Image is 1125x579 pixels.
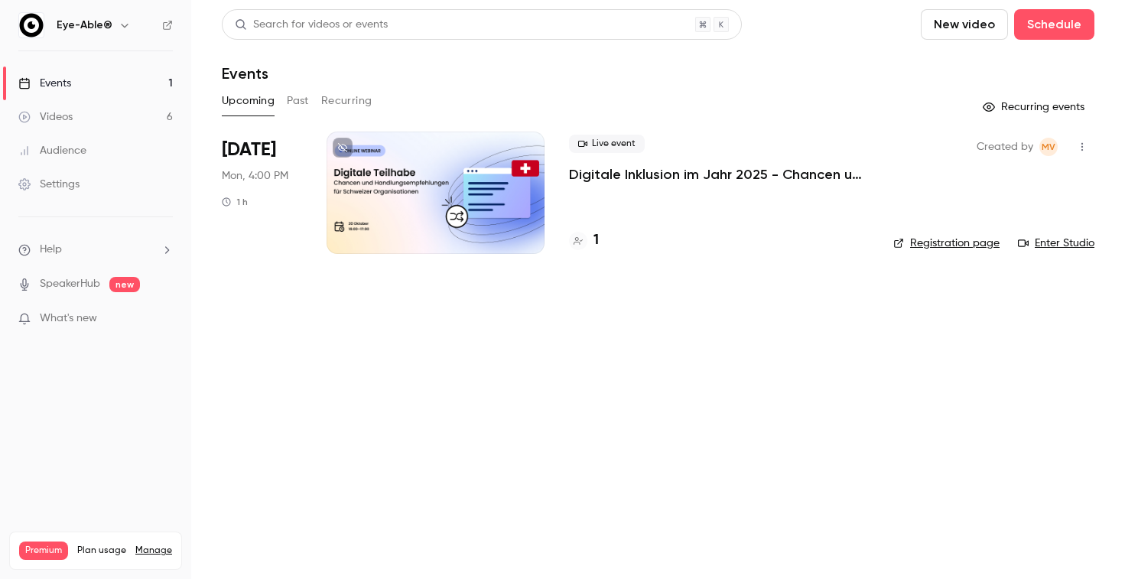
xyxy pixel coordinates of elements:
[57,18,112,33] h6: Eye-Able®
[893,236,1000,251] a: Registration page
[569,135,645,153] span: Live event
[1042,138,1055,156] span: MV
[77,545,126,557] span: Plan usage
[19,13,44,37] img: Eye-Able®
[40,242,62,258] span: Help
[222,64,268,83] h1: Events
[135,545,172,557] a: Manage
[222,168,288,184] span: Mon, 4:00 PM
[18,177,80,192] div: Settings
[154,312,173,326] iframe: Noticeable Trigger
[40,311,97,327] span: What's new
[222,132,302,254] div: Oct 20 Mon, 4:00 PM (Europe/Berlin)
[109,277,140,292] span: new
[977,138,1033,156] span: Created by
[222,196,248,208] div: 1 h
[1014,9,1094,40] button: Schedule
[18,76,71,91] div: Events
[18,109,73,125] div: Videos
[921,9,1008,40] button: New video
[19,542,68,560] span: Premium
[321,89,372,113] button: Recurring
[222,138,276,162] span: [DATE]
[569,230,599,251] a: 1
[1018,236,1094,251] a: Enter Studio
[593,230,599,251] h4: 1
[569,165,869,184] a: Digitale Inklusion im Jahr 2025 - Chancen und Handlungsempfehlungen für [PERSON_NAME] Organisationen
[235,17,388,33] div: Search for videos or events
[222,89,275,113] button: Upcoming
[40,276,100,292] a: SpeakerHub
[18,143,86,158] div: Audience
[287,89,309,113] button: Past
[18,242,173,258] li: help-dropdown-opener
[976,95,1094,119] button: Recurring events
[1039,138,1058,156] span: Mahdalena Varchenko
